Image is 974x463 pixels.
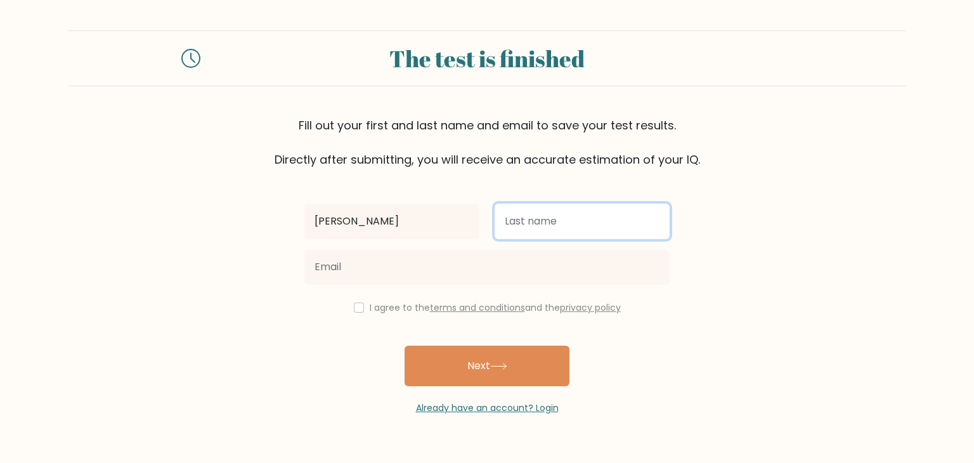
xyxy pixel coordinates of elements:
[405,346,569,386] button: Next
[430,301,525,314] a: terms and conditions
[216,41,758,75] div: The test is finished
[304,249,670,285] input: Email
[370,301,621,314] label: I agree to the and the
[68,117,906,168] div: Fill out your first and last name and email to save your test results. Directly after submitting,...
[495,204,670,239] input: Last name
[416,401,559,414] a: Already have an account? Login
[560,301,621,314] a: privacy policy
[304,204,479,239] input: First name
